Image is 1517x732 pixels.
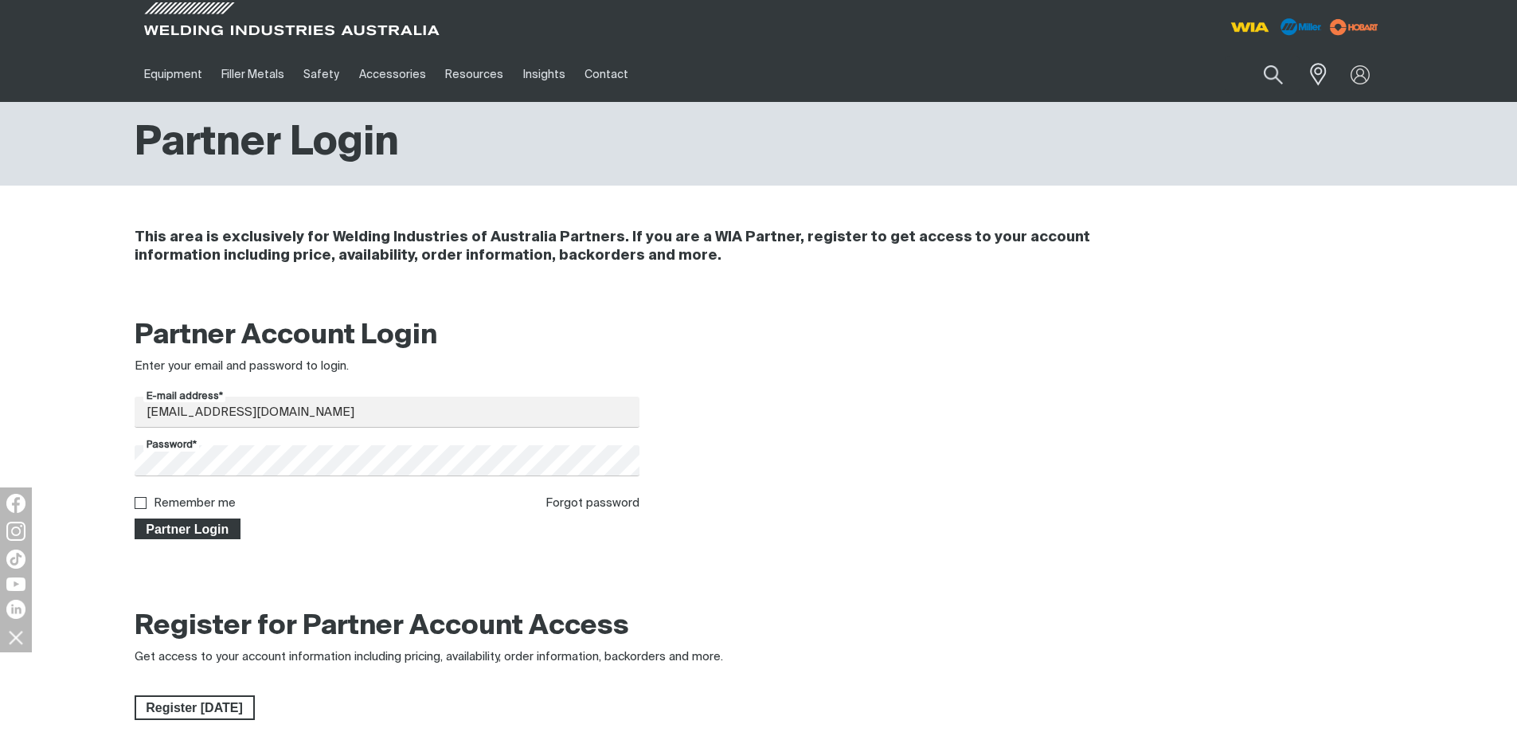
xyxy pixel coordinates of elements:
a: Forgot password [545,497,639,509]
span: Register [DATE] [136,695,253,721]
a: Equipment [135,47,212,102]
img: Facebook [6,494,25,513]
a: Filler Metals [212,47,294,102]
a: Register Today [135,695,255,721]
span: Partner Login [136,519,240,539]
label: Remember me [154,497,236,509]
img: TikTok [6,550,25,569]
button: Partner Login [135,519,241,539]
h2: Partner Account Login [135,319,640,354]
nav: Main [135,47,1071,102]
img: miller [1325,15,1383,39]
a: Safety [294,47,349,102]
img: hide socials [2,624,29,651]
a: Insights [513,47,574,102]
input: Product name or item number... [1226,56,1300,93]
h1: Partner Login [135,118,399,170]
img: YouTube [6,577,25,591]
button: Search products [1246,56,1300,93]
div: Enter your email and password to login. [135,358,640,376]
a: Contact [575,47,638,102]
h4: This area is exclusively for Welding Industries of Australia Partners. If you are a WIA Partner, ... [135,229,1171,265]
a: Resources [436,47,513,102]
h2: Register for Partner Account Access [135,609,629,644]
img: LinkedIn [6,600,25,619]
a: Accessories [350,47,436,102]
img: Instagram [6,522,25,541]
span: Get access to your account information including pricing, availability, order information, backor... [135,651,723,663]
